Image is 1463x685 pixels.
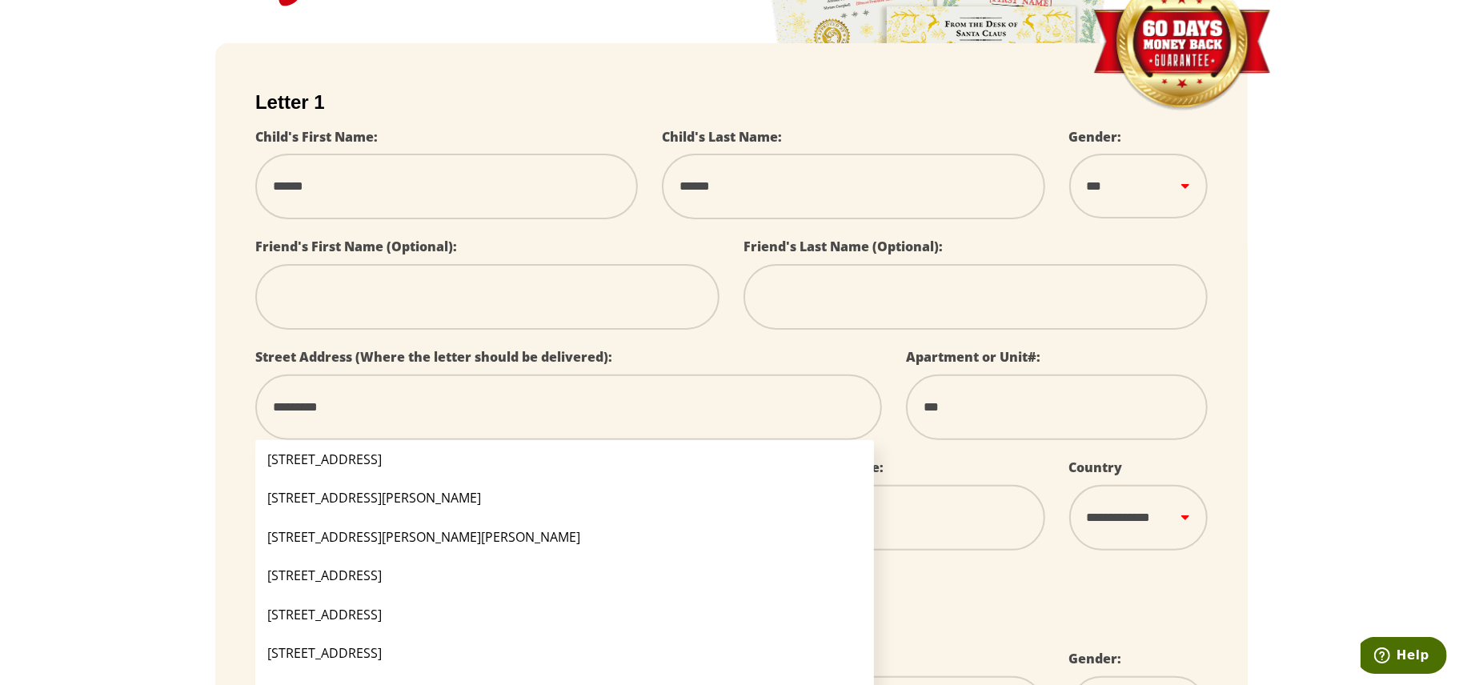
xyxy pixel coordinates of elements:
[255,634,874,672] li: [STREET_ADDRESS]
[1069,650,1122,667] label: Gender:
[1069,459,1123,476] label: Country
[255,556,874,595] li: [STREET_ADDRESS]
[255,518,874,556] li: [STREET_ADDRESS][PERSON_NAME][PERSON_NAME]
[744,238,943,255] label: Friend's Last Name (Optional):
[662,128,782,146] label: Child's Last Name:
[255,595,874,634] li: [STREET_ADDRESS]
[255,440,874,479] li: [STREET_ADDRESS]
[255,479,874,517] li: [STREET_ADDRESS][PERSON_NAME]
[255,128,378,146] label: Child's First Name:
[255,238,457,255] label: Friend's First Name (Optional):
[906,348,1040,366] label: Apartment or Unit#:
[1361,637,1447,677] iframe: Opens a widget where you can find more information
[1069,128,1122,146] label: Gender:
[255,348,612,366] label: Street Address (Where the letter should be delivered):
[255,91,1208,114] h2: Letter 1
